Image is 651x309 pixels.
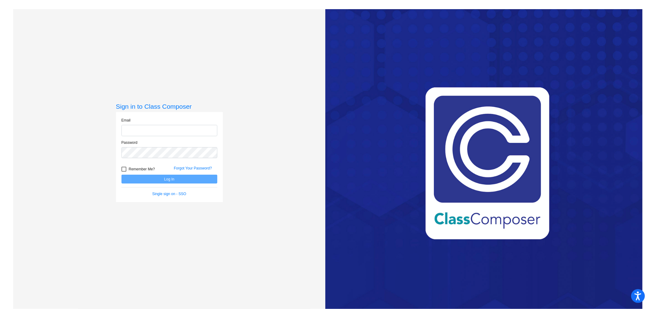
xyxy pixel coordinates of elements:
span: Remember Me? [129,165,155,173]
h3: Sign in to Class Composer [116,103,223,110]
a: Single sign on - SSO [152,192,186,196]
label: Password [121,140,138,145]
button: Log In [121,175,217,184]
a: Forgot Your Password? [174,166,212,170]
label: Email [121,118,131,123]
